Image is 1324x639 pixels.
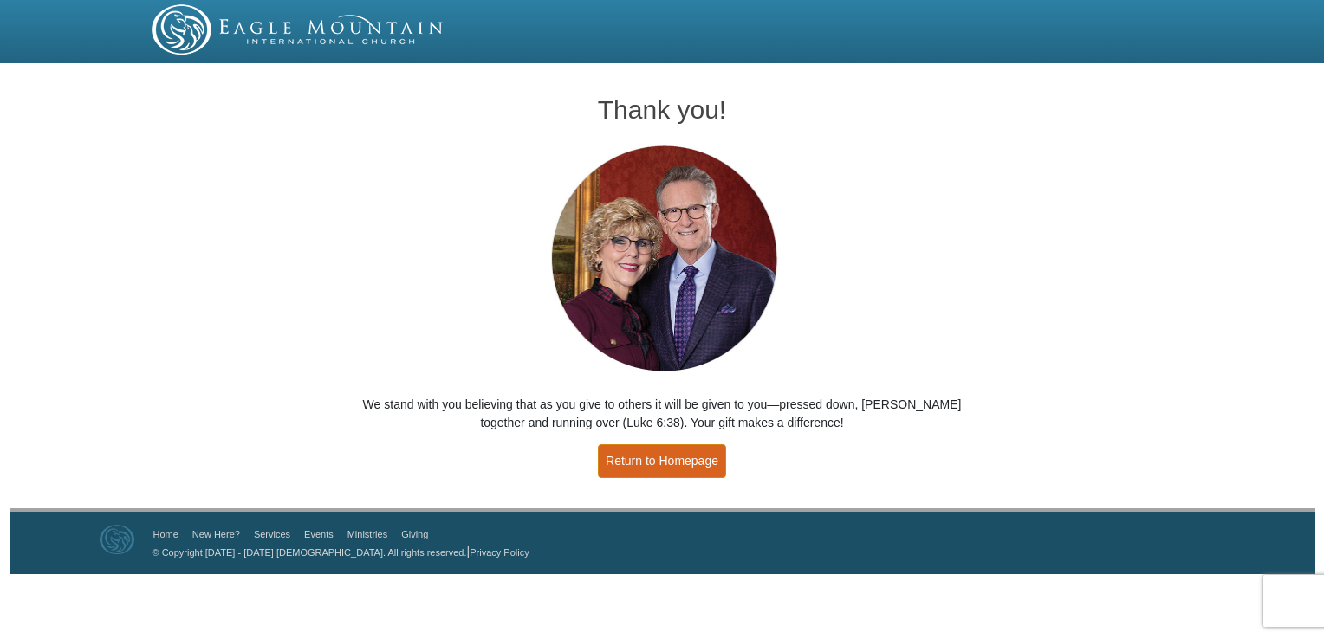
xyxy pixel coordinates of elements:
[192,529,240,539] a: New Here?
[535,140,790,378] img: Pastors George and Terri Pearsons
[470,547,529,558] a: Privacy Policy
[341,396,984,432] p: We stand with you believing that as you give to others it will be given to you—pressed down, [PER...
[254,529,290,539] a: Services
[153,547,467,558] a: © Copyright [DATE] - [DATE] [DEMOGRAPHIC_DATA]. All rights reserved.
[304,529,334,539] a: Events
[100,525,134,554] img: Eagle Mountain International Church
[152,4,445,55] img: EMIC
[146,543,529,561] p: |
[598,444,726,478] a: Return to Homepage
[153,529,178,539] a: Home
[341,95,984,124] h1: Thank you!
[401,529,428,539] a: Giving
[347,529,387,539] a: Ministries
